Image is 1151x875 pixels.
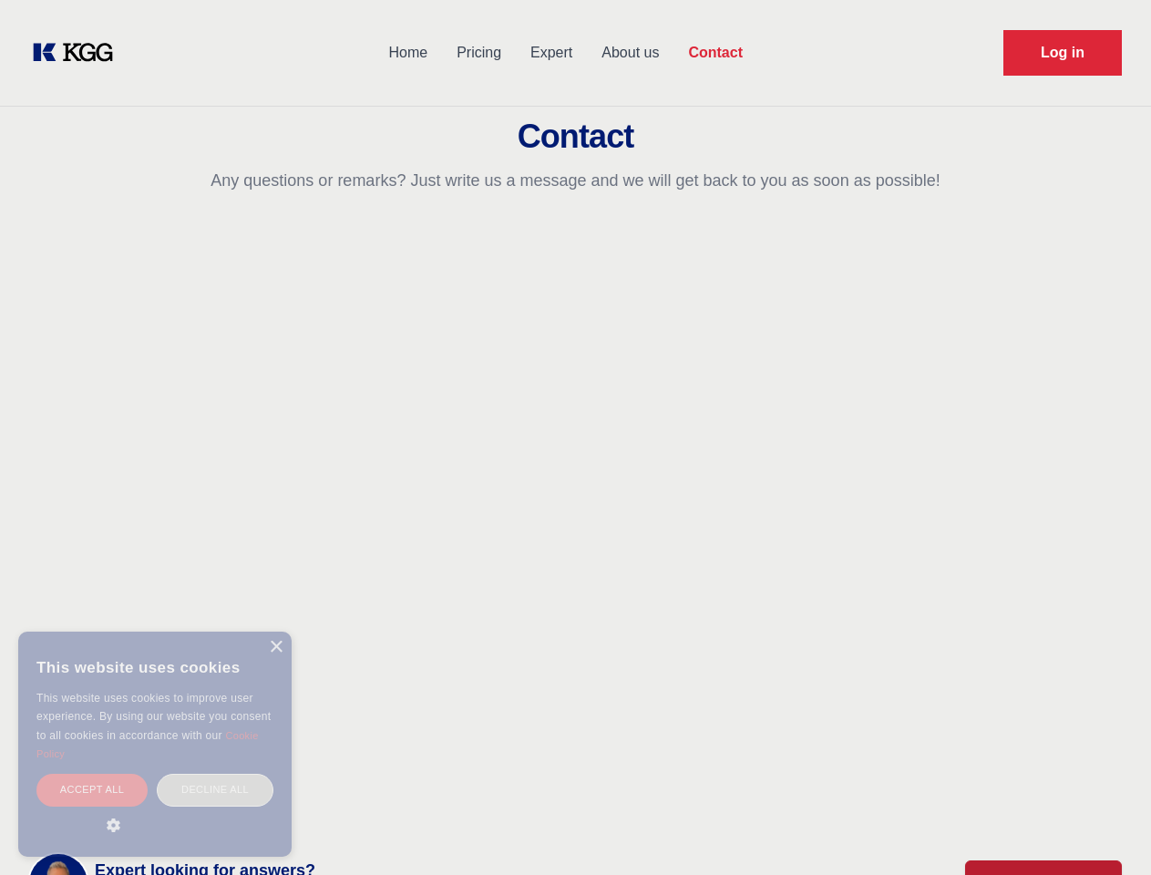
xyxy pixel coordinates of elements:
a: Expert [516,29,587,77]
div: Close [269,641,283,654]
a: Request Demo [1003,30,1122,76]
a: Pricing [442,29,516,77]
p: Any questions or remarks? Just write us a message and we will get back to you as soon as possible! [22,170,1129,191]
span: This website uses cookies to improve user experience. By using our website you consent to all coo... [36,692,271,742]
div: Decline all [157,774,273,806]
a: Cookie Policy [36,730,259,759]
a: About us [587,29,673,77]
a: Home [374,29,442,77]
div: Accept all [36,774,148,806]
div: This website uses cookies [36,645,273,689]
iframe: Chat Widget [1060,787,1151,875]
a: KOL Knowledge Platform: Talk to Key External Experts (KEE) [29,38,128,67]
h2: Contact [22,118,1129,155]
a: Contact [673,29,757,77]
